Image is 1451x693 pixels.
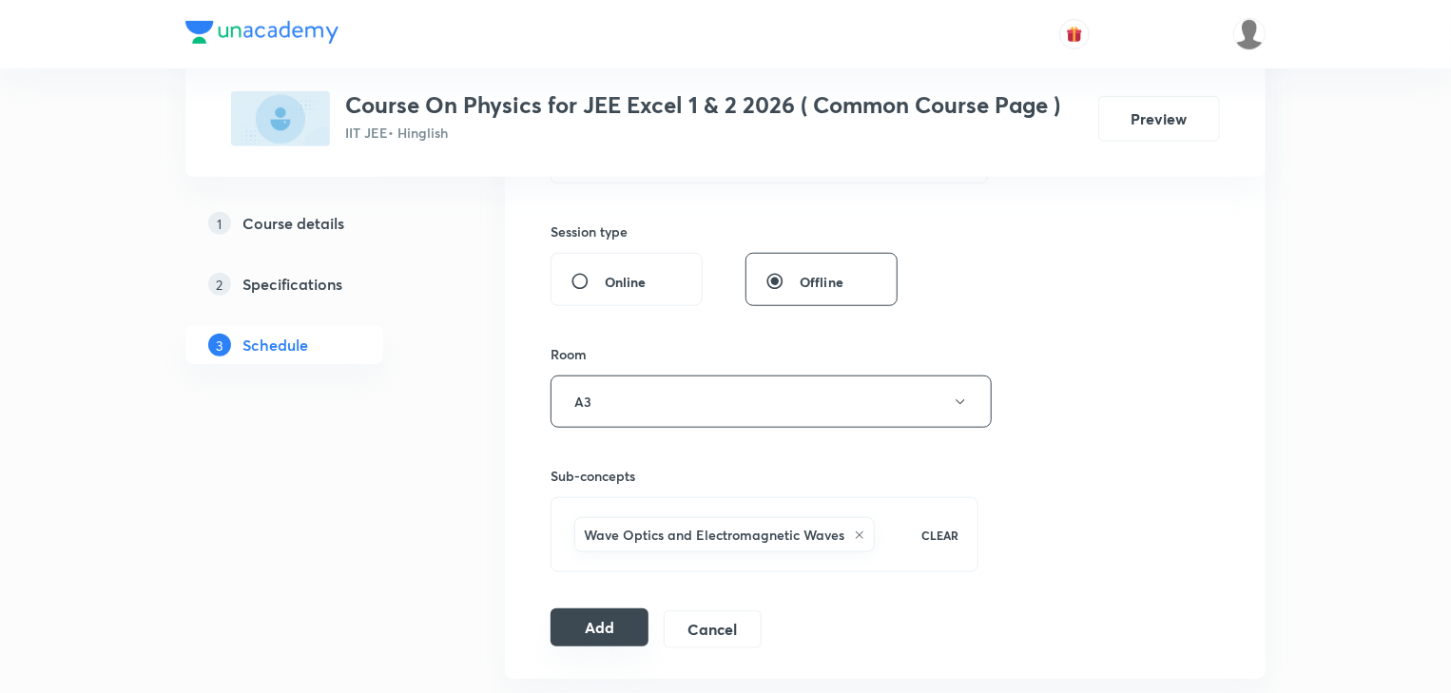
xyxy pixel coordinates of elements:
button: Cancel [664,610,762,648]
p: 2 [208,273,231,296]
p: IIT JEE • Hinglish [345,123,1060,143]
span: Offline [800,272,843,292]
img: Vivek Patil [1233,18,1266,50]
p: CLEAR [921,527,958,544]
h5: Specifications [242,273,342,296]
h6: Room [551,344,587,364]
span: Online [605,272,647,292]
h6: Sub-concepts [551,466,978,486]
button: A3 [551,375,992,428]
img: 4963D2CC-0CFF-4188-A106-D29A503A14A4_plus.png [231,91,330,146]
a: 2Specifications [185,265,444,303]
h3: Course On Physics for JEE Excel 1 & 2 2026 ( Common Course Page ) [345,91,1060,119]
p: 3 [208,334,231,356]
button: Add [551,608,648,646]
button: avatar [1059,19,1090,49]
a: 1Course details [185,204,444,242]
img: avatar [1066,26,1083,43]
button: Preview [1098,96,1220,142]
h6: Wave Optics and Electromagnetic Waves [584,525,844,545]
h6: Session type [551,221,628,241]
h5: Schedule [242,334,308,356]
img: Company Logo [185,21,339,44]
h5: Course details [242,212,344,235]
a: Company Logo [185,21,339,48]
p: 1 [208,212,231,235]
